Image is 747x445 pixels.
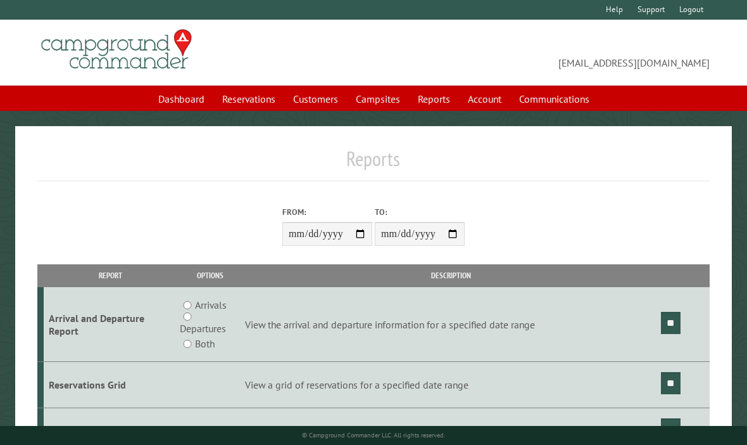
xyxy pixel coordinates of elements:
[410,87,458,111] a: Reports
[44,362,178,408] td: Reservations Grid
[512,87,597,111] a: Communications
[215,87,283,111] a: Reservations
[243,362,659,408] td: View a grid of reservations for a specified date range
[37,25,196,74] img: Campground Commander
[460,87,509,111] a: Account
[282,206,372,218] label: From:
[37,146,710,181] h1: Reports
[375,206,465,218] label: To:
[195,297,227,313] label: Arrivals
[151,87,212,111] a: Dashboard
[178,264,243,287] th: Options
[44,287,178,362] td: Arrival and Departure Report
[243,287,659,362] td: View the arrival and departure information for a specified date range
[195,336,215,351] label: Both
[243,264,659,287] th: Description
[44,264,178,287] th: Report
[373,35,710,70] span: [EMAIL_ADDRESS][DOMAIN_NAME]
[302,431,445,439] small: © Campground Commander LLC. All rights reserved.
[286,87,346,111] a: Customers
[348,87,408,111] a: Campsites
[180,321,226,336] label: Departures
